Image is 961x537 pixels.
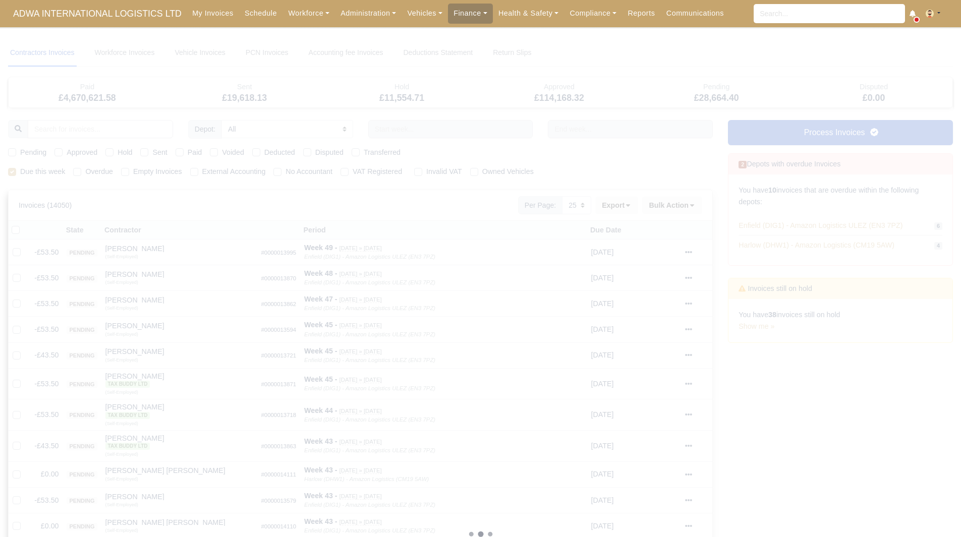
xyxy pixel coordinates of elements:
[754,4,905,23] input: Search...
[402,4,448,23] a: Vehicles
[187,4,239,23] a: My Invoices
[779,420,961,537] iframe: Chat Widget
[8,4,187,24] a: ADWA INTERNATIONAL LOGISTICS LTD
[661,4,730,23] a: Communications
[564,4,622,23] a: Compliance
[493,4,564,23] a: Health & Safety
[239,4,282,23] a: Schedule
[448,4,493,23] a: Finance
[622,4,660,23] a: Reports
[282,4,335,23] a: Workforce
[335,4,402,23] a: Administration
